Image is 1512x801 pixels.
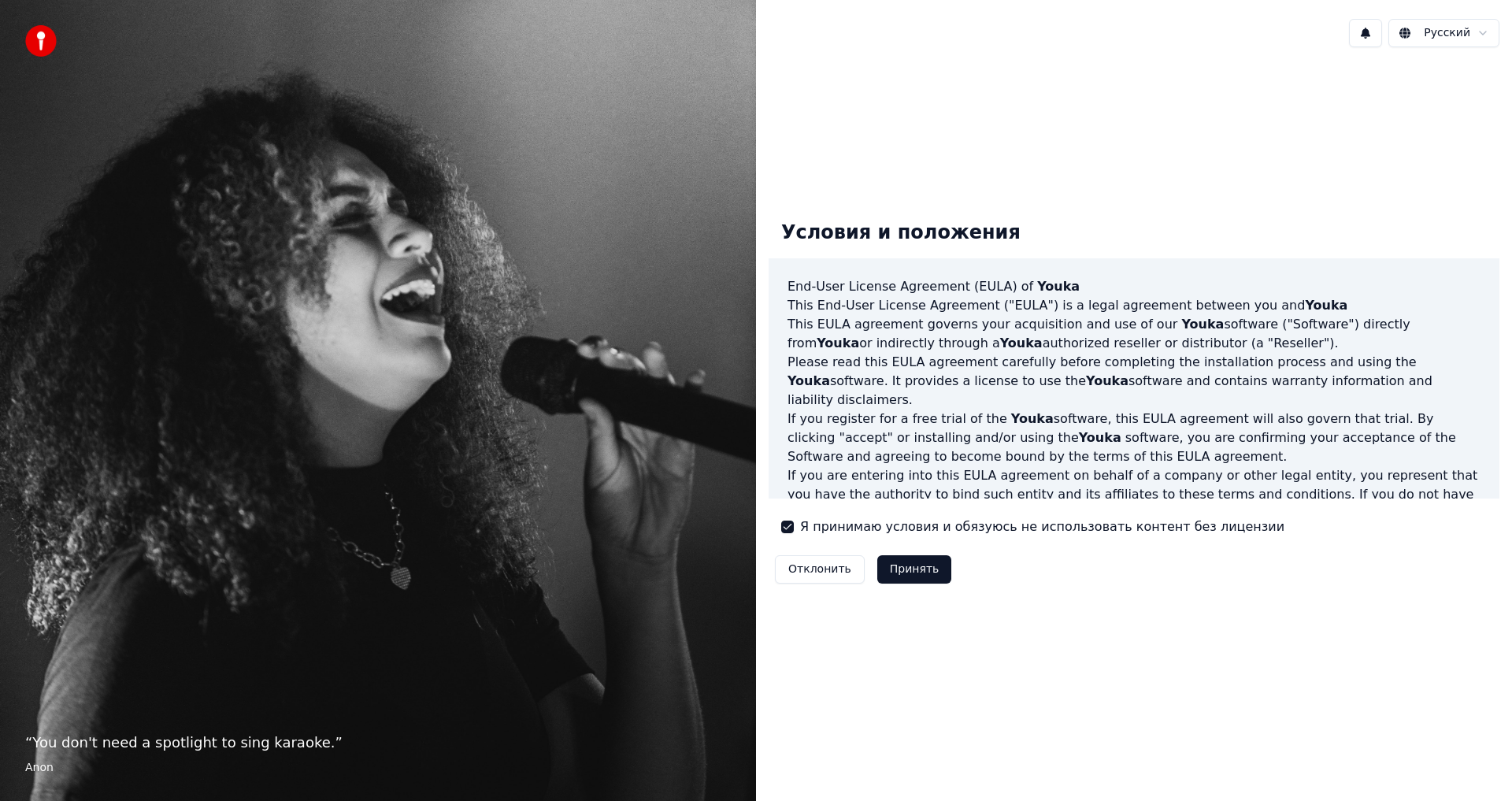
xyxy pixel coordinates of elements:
span: Youka [1079,430,1121,445]
span: Youka [1011,411,1054,426]
span: Youka [1181,317,1224,332]
p: This End-User License Agreement ("EULA") is a legal agreement between you and [787,296,1480,315]
span: Youka [1037,279,1080,294]
img: youka [25,25,57,57]
button: Принять [877,555,952,584]
p: Please read this EULA agreement carefully before completing the installation process and using th... [787,353,1480,410]
div: Условия и положения [769,208,1033,258]
p: If you are entering into this EULA agreement on behalf of a company or other legal entity, you re... [787,466,1480,542]
h3: End-User License Agreement (EULA) of [787,277,1480,296]
p: This EULA agreement governs your acquisition and use of our software ("Software") directly from o... [787,315,1480,353]
span: Youka [817,336,859,350]
span: Youka [1086,373,1128,388]
span: Youka [1000,336,1043,350]
span: Youka [787,373,830,388]
button: Отклонить [775,555,865,584]
span: Youka [1305,298,1347,313]
footer: Anon [25,760,731,776]
p: If you register for a free trial of the software, this EULA agreement will also govern that trial... [787,410,1480,466]
p: “ You don't need a spotlight to sing karaoke. ” [25,732,731,754]
label: Я принимаю условия и обязуюсь не использовать контент без лицензии [800,517,1284,536]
